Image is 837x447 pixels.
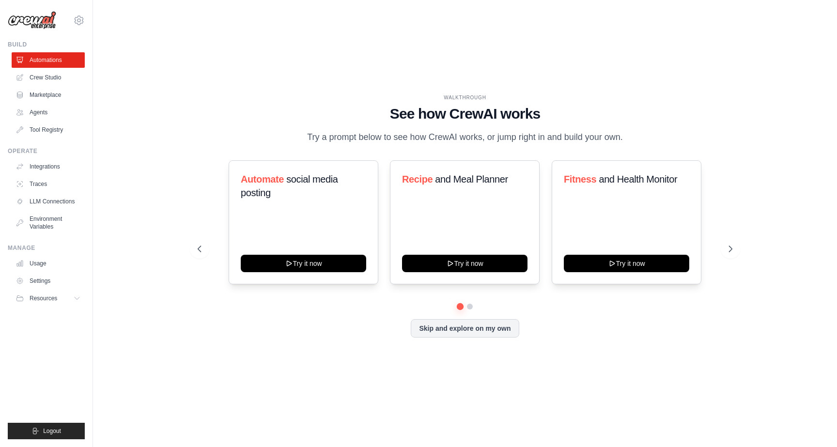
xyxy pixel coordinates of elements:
a: Crew Studio [12,70,85,85]
a: Marketplace [12,87,85,103]
a: Automations [12,52,85,68]
a: Tool Registry [12,122,85,138]
div: Manage [8,244,85,252]
a: LLM Connections [12,194,85,209]
span: and Meal Planner [435,174,508,185]
span: Recipe [402,174,433,185]
span: Automate [241,174,284,185]
img: Logo [8,11,56,30]
span: and Health Monitor [599,174,677,185]
button: Skip and explore on my own [411,319,519,338]
button: Logout [8,423,85,439]
h1: See how CrewAI works [198,105,732,123]
span: Fitness [564,174,596,185]
button: Try it now [402,255,527,272]
div: WALKTHROUGH [198,94,732,101]
a: Agents [12,105,85,120]
div: Operate [8,147,85,155]
span: Logout [43,427,61,435]
button: Resources [12,291,85,306]
span: Resources [30,294,57,302]
a: Settings [12,273,85,289]
a: Usage [12,256,85,271]
span: social media posting [241,174,338,198]
p: Try a prompt below to see how CrewAI works, or jump right in and build your own. [302,130,628,144]
a: Traces [12,176,85,192]
button: Try it now [564,255,689,272]
a: Environment Variables [12,211,85,234]
a: Integrations [12,159,85,174]
div: Build [8,41,85,48]
button: Try it now [241,255,366,272]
